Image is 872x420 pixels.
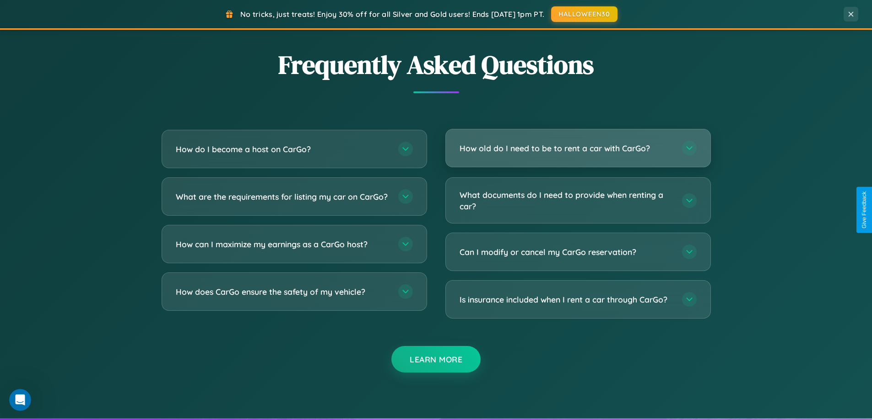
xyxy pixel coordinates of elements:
[460,143,673,154] h3: How old do I need to be to rent a car with CarGo?
[460,246,673,258] h3: Can I modify or cancel my CarGo reservation?
[460,294,673,305] h3: Is insurance included when I rent a car through CarGo?
[861,191,867,229] div: Give Feedback
[240,10,544,19] span: No tricks, just treats! Enjoy 30% off for all Silver and Gold users! Ends [DATE] 1pm PT.
[176,144,389,155] h3: How do I become a host on CarGo?
[176,286,389,298] h3: How does CarGo ensure the safety of my vehicle?
[176,239,389,250] h3: How can I maximize my earnings as a CarGo host?
[551,6,617,22] button: HALLOWEEN30
[391,346,481,372] button: Learn More
[9,389,31,411] iframe: Intercom live chat
[460,189,673,212] h3: What documents do I need to provide when renting a car?
[162,47,711,82] h2: Frequently Asked Questions
[176,191,389,202] h3: What are the requirements for listing my car on CarGo?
